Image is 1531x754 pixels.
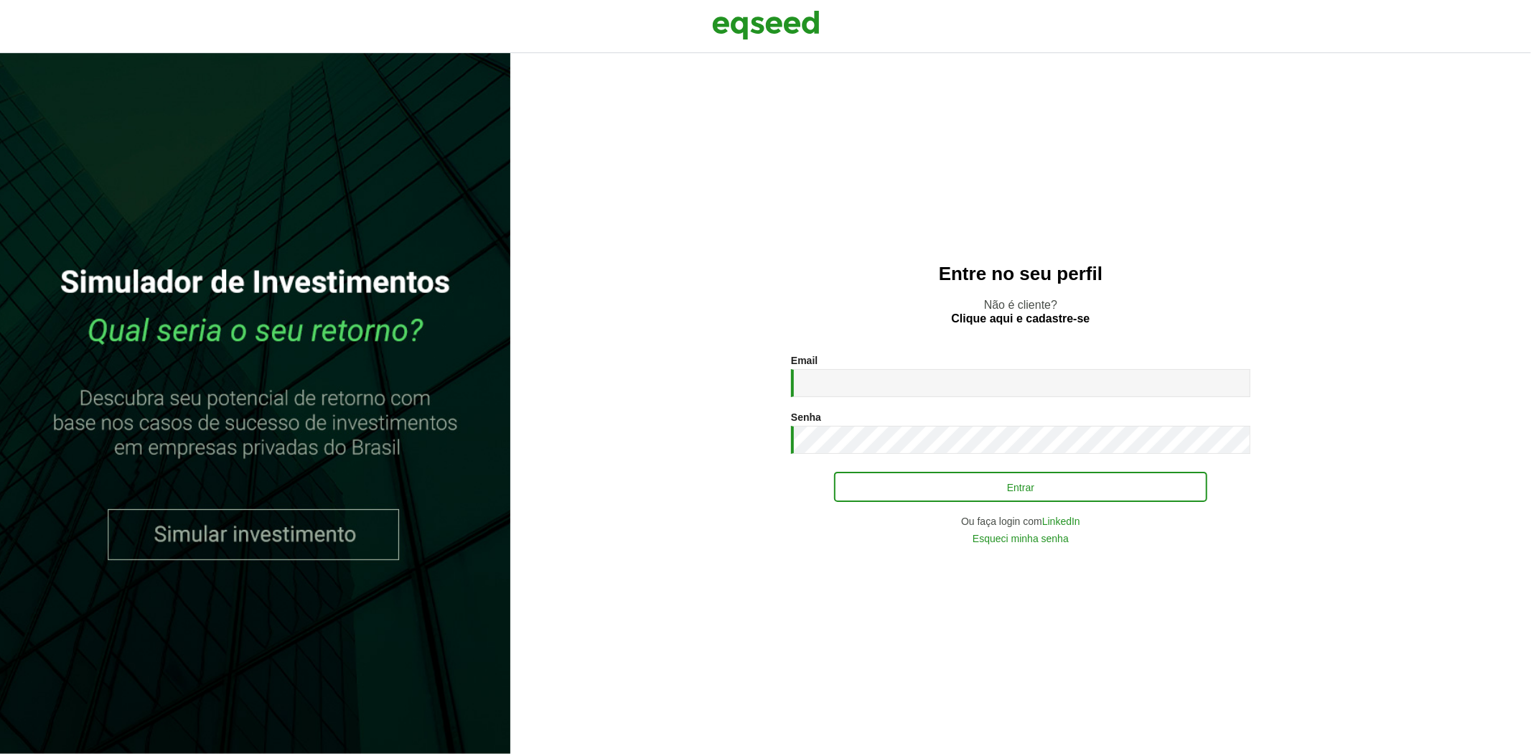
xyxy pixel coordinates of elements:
div: Ou faça login com [791,516,1250,526]
h2: Entre no seu perfil [539,264,1502,284]
button: Entrar [834,472,1207,502]
a: Esqueci minha senha [973,534,1069,544]
p: Não é cliente? [539,298,1502,325]
label: Senha [791,412,821,422]
a: Clique aqui e cadastre-se [952,313,1090,325]
label: Email [791,355,818,366]
img: EqSeed Logo [712,7,820,43]
a: LinkedIn [1042,516,1080,526]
